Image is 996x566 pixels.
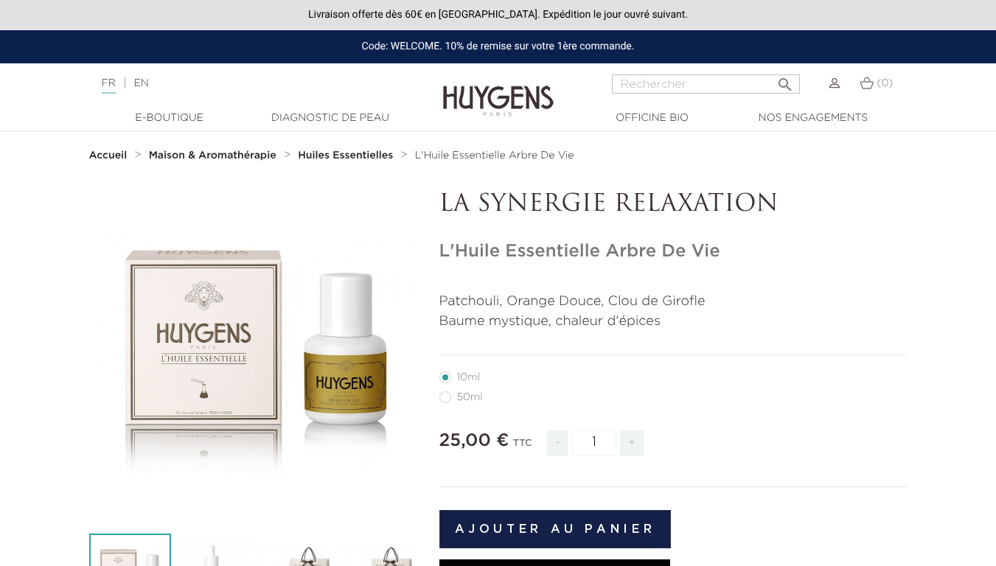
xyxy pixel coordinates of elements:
[877,78,893,88] span: (0)
[620,430,644,456] span: +
[572,430,616,455] input: Quantité
[298,150,393,161] strong: Huiles Essentielles
[776,71,794,89] i: 
[439,241,908,262] h1: L'Huile Essentielle Arbre De Vie
[439,371,498,383] label: 10ml
[439,510,672,548] button: Ajouter au panier
[257,111,404,126] a: Diagnostic de peau
[133,78,148,88] a: EN
[439,432,509,450] span: 25,00 €
[772,70,798,90] button: 
[298,150,397,161] a: Huiles Essentielles
[443,62,554,119] img: Huygens
[547,430,568,456] span: -
[94,74,404,92] div: |
[149,150,276,161] strong: Maison & Aromathérapie
[96,111,243,126] a: E-Boutique
[89,150,128,161] strong: Accueil
[149,150,280,161] a: Maison & Aromathérapie
[579,111,726,126] a: Officine Bio
[102,78,116,94] a: FR
[439,292,908,312] p: Patchouli, Orange Douce, Clou de Girofle
[415,150,574,161] a: L'Huile Essentielle Arbre De Vie
[612,74,800,94] input: Rechercher
[739,111,887,126] a: Nos engagements
[513,427,532,467] div: TTC
[439,312,908,332] p: Baume mystique, chaleur d'épices
[89,150,130,161] a: Accueil
[439,391,501,403] label: 50ml
[439,191,908,219] p: LA SYNERGIE RELAXATION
